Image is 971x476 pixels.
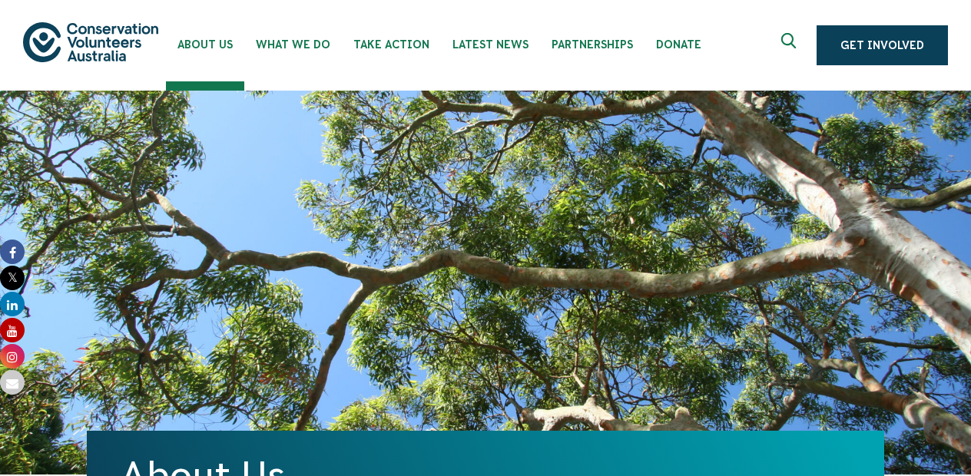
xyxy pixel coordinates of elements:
span: What We Do [256,38,330,51]
span: Latest News [452,38,529,51]
img: logo.svg [23,22,158,61]
span: Partnerships [552,38,633,51]
span: Donate [656,38,701,51]
span: Take Action [353,38,429,51]
span: Expand search box [781,33,800,58]
button: Expand search box Close search box [772,27,809,64]
span: About Us [177,38,233,51]
a: Get Involved [817,25,948,65]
